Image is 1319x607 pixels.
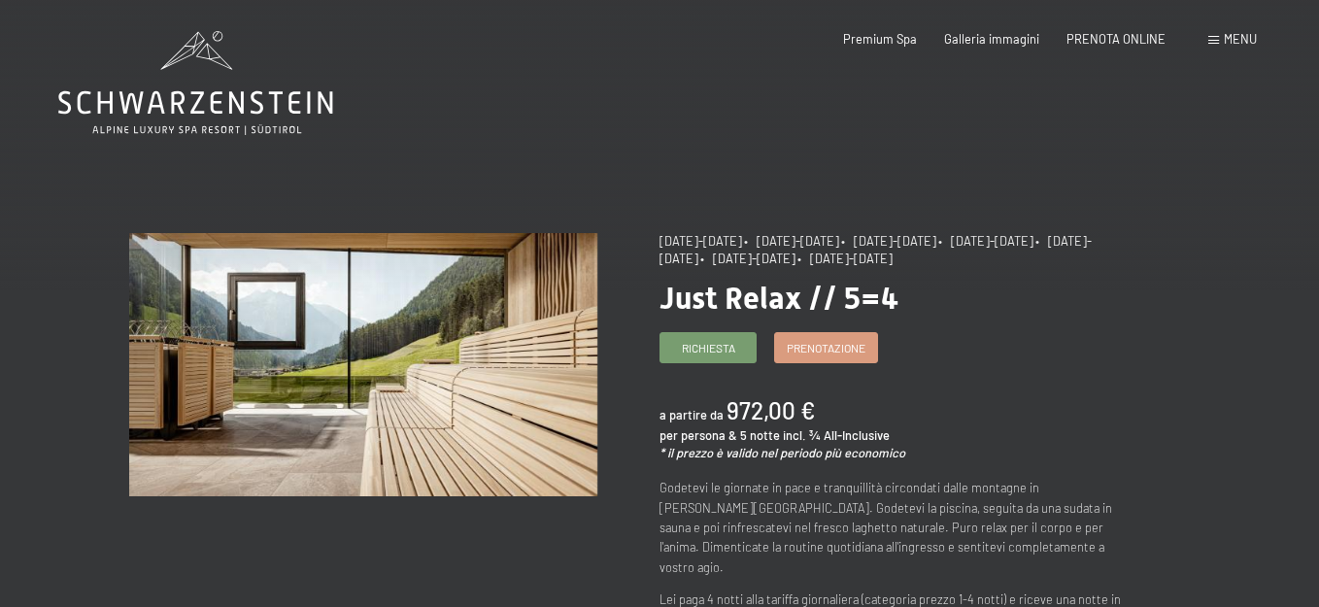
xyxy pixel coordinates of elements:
[659,280,898,317] span: Just Relax // 5=4
[682,340,735,356] span: Richiesta
[1066,31,1166,47] a: PRENOTA ONLINE
[659,233,1092,266] span: • [DATE]-[DATE]
[727,396,815,424] b: 972,00 €
[783,427,890,443] span: incl. ¾ All-Inclusive
[659,427,737,443] span: per persona &
[841,233,936,249] span: • [DATE]-[DATE]
[700,251,795,266] span: • [DATE]-[DATE]
[744,233,839,249] span: • [DATE]-[DATE]
[659,407,724,422] span: a partire da
[1224,31,1257,47] span: Menu
[944,31,1039,47] a: Galleria immagini
[659,478,1128,577] p: Godetevi le giornate in pace e tranquillità circondati dalle montagne in [PERSON_NAME][GEOGRAPHIC...
[775,333,877,362] a: Prenotazione
[129,233,597,496] img: Just Relax // 5=4
[787,340,865,356] span: Prenotazione
[740,427,780,443] span: 5 notte
[843,31,917,47] a: Premium Spa
[659,445,905,460] em: * il prezzo è valido nel periodo più economico
[659,233,742,249] span: [DATE]-[DATE]
[938,233,1033,249] span: • [DATE]-[DATE]
[797,251,893,266] span: • [DATE]-[DATE]
[660,333,756,362] a: Richiesta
